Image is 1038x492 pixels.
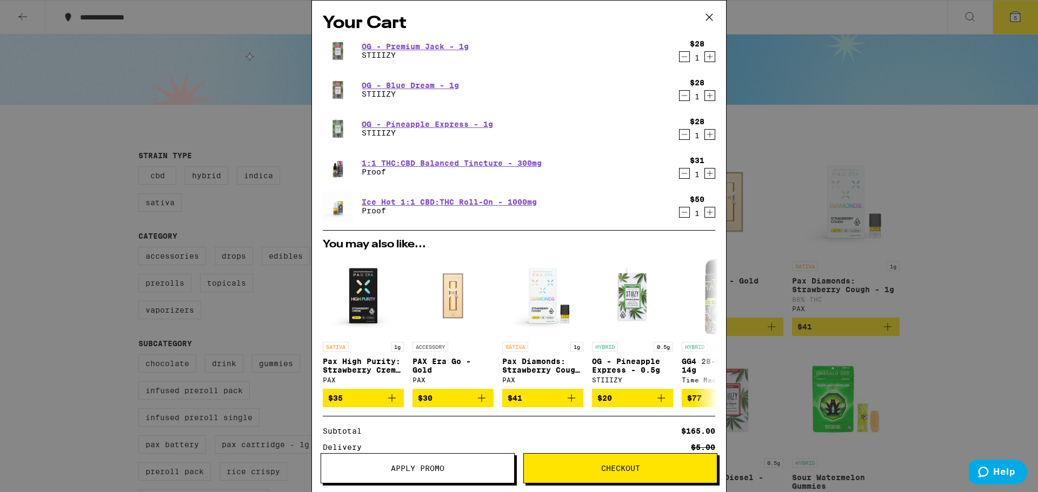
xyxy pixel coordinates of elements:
div: $165.00 [681,427,715,435]
button: Decrement [679,90,690,101]
div: 1 [690,131,704,140]
p: 1g [391,342,404,352]
span: $35 [328,394,343,402]
p: Pax High Purity: Strawberry Creme - 1g [323,357,404,374]
span: $20 [597,394,612,402]
a: Open page for OG - Pineapple Express - 0.5g from STIIIZY [592,255,673,389]
p: STIIIZY [362,90,459,98]
p: HYBRID [682,342,708,352]
a: 1:1 THC:CBD Balanced Tincture - 300mg [362,159,542,167]
button: Increment [704,129,715,140]
div: STIIIZY [592,376,673,383]
button: Add to bag [682,389,763,407]
button: Increment [704,51,715,62]
p: Pax Diamonds: Strawberry Cough - 1g [502,357,583,374]
button: Checkout [523,453,717,483]
p: 1g [570,342,583,352]
button: Decrement [679,168,690,179]
img: STIIIZY - OG - Blue Dream - 1g [323,75,353,105]
div: PAX [323,376,404,383]
a: Open page for PAX Era Go - Gold from PAX [412,255,494,389]
div: 1 [690,53,704,62]
img: Proof - 1:1 THC:CBD Balanced Tincture - 300mg [323,152,353,183]
button: Decrement [679,207,690,218]
button: Decrement [679,129,690,140]
a: OG - Pineapple Express - 1g [362,120,493,129]
span: Checkout [601,464,640,472]
button: Increment [704,207,715,218]
div: Delivery [323,443,369,451]
h2: Your Cart [323,11,715,36]
a: Open page for GG4 28-Pack - 14g from Time Machine [682,255,763,389]
p: GG4 28-Pack - 14g [682,357,763,374]
h2: You may also like... [323,239,715,250]
div: $50 [690,195,704,204]
div: 1 [690,209,704,218]
img: PAX - Pax High Purity: Strawberry Creme - 1g [323,255,404,336]
p: OG - Pineapple Express - 0.5g [592,357,673,374]
a: Open page for Pax High Purity: Strawberry Creme - 1g from PAX [323,255,404,389]
img: PAX - Pax Diamonds: Strawberry Cough - 1g [502,255,583,336]
img: Time Machine - GG4 28-Pack - 14g [682,255,763,336]
div: Subtotal [323,427,369,435]
a: Ice Hot 1:1 CBD:THC Roll-On - 1000mg [362,198,537,206]
a: Open page for Pax Diamonds: Strawberry Cough - 1g from PAX [502,255,583,389]
button: Add to bag [592,389,673,407]
span: $41 [508,394,522,402]
div: $31 [690,156,704,165]
img: Proof - Ice Hot 1:1 CBD:THC Roll-On - 1000mg [323,191,353,221]
iframe: Opens a widget where you can find more information [969,460,1027,487]
p: STIIIZY [362,51,469,59]
button: Increment [704,168,715,179]
img: STIIIZY - OG - Pineapple Express - 0.5g [592,255,673,336]
p: STIIIZY [362,129,493,137]
button: Add to bag [412,389,494,407]
div: Time Machine [682,376,763,383]
p: Proof [362,206,537,215]
div: $28 [690,39,704,48]
div: $28 [690,78,704,87]
div: PAX [502,376,583,383]
div: 1 [690,92,704,101]
p: SATIVA [502,342,528,352]
span: Apply Promo [391,464,444,472]
p: PAX Era Go - Gold [412,357,494,374]
span: $30 [418,394,432,402]
p: Proof [362,167,542,176]
button: Add to bag [323,389,404,407]
img: PAX - PAX Era Go - Gold [412,255,494,336]
button: Decrement [679,51,690,62]
button: Increment [704,90,715,101]
p: 0.5g [654,342,673,352]
div: $5.00 [691,443,715,451]
button: Add to bag [502,389,583,407]
a: OG - Blue Dream - 1g [362,81,459,90]
p: ACCESSORY [412,342,448,352]
span: $77 [687,394,702,402]
a: OG - Premium Jack - 1g [362,42,469,51]
img: STIIIZY - OG - Premium Jack - 1g [323,36,353,66]
img: STIIIZY - OG - Pineapple Express - 1g [323,113,353,144]
div: PAX [412,376,494,383]
div: 1 [690,170,704,179]
button: Apply Promo [321,453,515,483]
div: $28 [690,117,704,126]
p: HYBRID [592,342,618,352]
p: SATIVA [323,342,349,352]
